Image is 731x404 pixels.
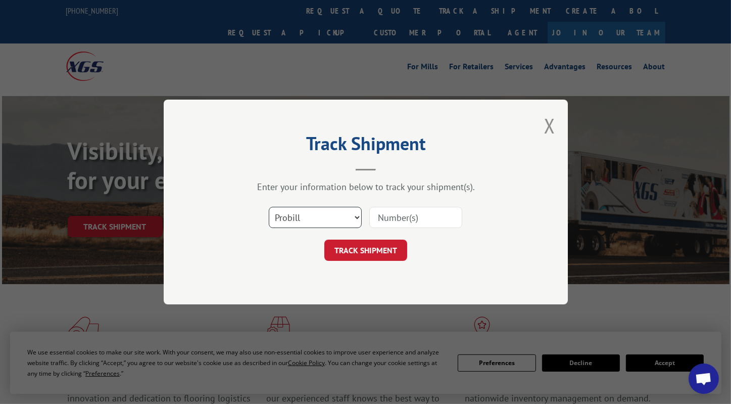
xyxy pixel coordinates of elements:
button: Close modal [544,112,555,139]
input: Number(s) [369,207,462,228]
button: TRACK SHIPMENT [324,240,407,261]
div: Enter your information below to track your shipment(s). [214,181,517,193]
div: Open chat [689,364,719,394]
h2: Track Shipment [214,137,517,156]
